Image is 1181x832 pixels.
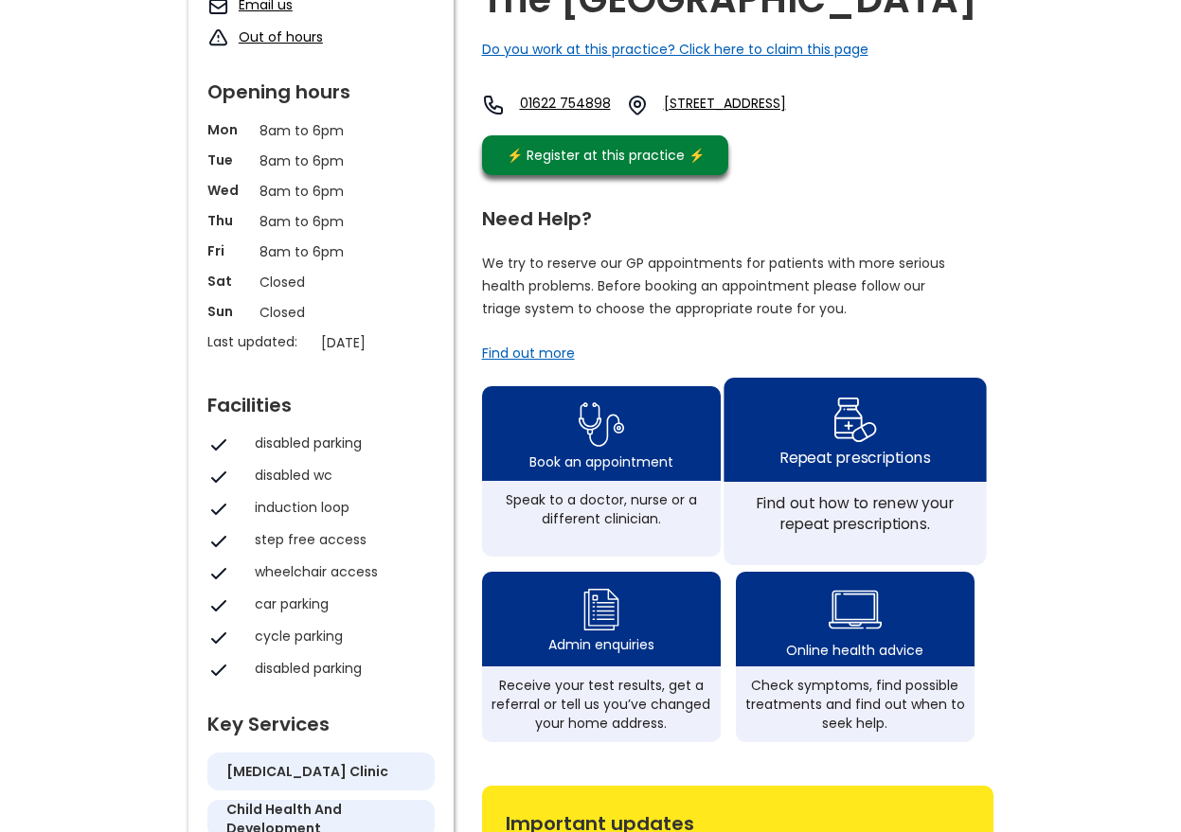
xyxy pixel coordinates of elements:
[482,40,868,59] a: Do you work at this practice? Click here to claim this page
[832,392,877,447] img: repeat prescription icon
[259,181,383,202] p: 8am to 6pm
[259,211,383,232] p: 8am to 6pm
[207,181,250,200] p: Wed
[255,434,425,452] div: disabled parking
[259,120,383,141] p: 8am to 6pm
[207,241,250,260] p: Fri
[207,302,250,321] p: Sun
[207,150,250,169] p: Tue
[779,447,929,468] div: Repeat prescriptions
[321,332,444,353] p: [DATE]
[259,241,383,262] p: 8am to 6pm
[734,492,975,534] div: Find out how to renew your repeat prescriptions.
[207,120,250,139] p: Mon
[259,150,383,171] p: 8am to 6pm
[239,27,323,46] a: Out of hours
[581,584,622,635] img: admin enquiry icon
[579,397,624,452] img: book appointment icon
[492,490,711,528] div: Speak to a doctor, nurse or a different clinician.
[482,386,721,557] a: book appointment icon Book an appointmentSpeak to a doctor, nurse or a different clinician.
[207,272,250,291] p: Sat
[207,211,250,230] p: Thu
[724,378,986,565] a: repeat prescription iconRepeat prescriptionsFind out how to renew your repeat prescriptions.
[255,466,425,485] div: disabled wc
[492,676,711,733] div: Receive your test results, get a referral or tell us you’ve changed your home address.
[207,332,312,351] p: Last updated:
[520,94,611,116] a: 01622 754898
[829,578,882,641] img: health advice icon
[786,641,923,660] div: Online health advice
[226,762,388,781] h5: [MEDICAL_DATA] clinic
[207,705,435,734] div: Key Services
[207,386,435,415] div: Facilities
[482,344,575,363] a: Find out more
[255,562,425,581] div: wheelchair access
[482,252,946,320] p: We try to reserve our GP appointments for patients with more serious health problems. Before book...
[207,27,229,49] img: exclamation icon
[548,635,654,654] div: Admin enquiries
[664,94,846,116] a: [STREET_ADDRESS]
[482,94,505,116] img: telephone icon
[259,302,383,323] p: Closed
[736,572,975,742] a: health advice iconOnline health adviceCheck symptoms, find possible treatments and find out when ...
[529,452,673,471] div: Book an appointment
[255,627,425,646] div: cycle parking
[482,200,975,228] div: Need Help?
[255,530,425,549] div: step free access
[207,73,435,101] div: Opening hours
[255,594,425,613] div: car parking
[497,145,715,166] div: ⚡️ Register at this practice ⚡️
[482,572,721,742] a: admin enquiry iconAdmin enquiriesReceive your test results, get a referral or tell us you’ve chan...
[482,135,728,175] a: ⚡️ Register at this practice ⚡️
[255,498,425,517] div: induction loop
[255,659,425,678] div: disabled parking
[745,676,965,733] div: Check symptoms, find possible treatments and find out when to seek help.
[259,272,383,292] p: Closed
[626,94,649,116] img: practice location icon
